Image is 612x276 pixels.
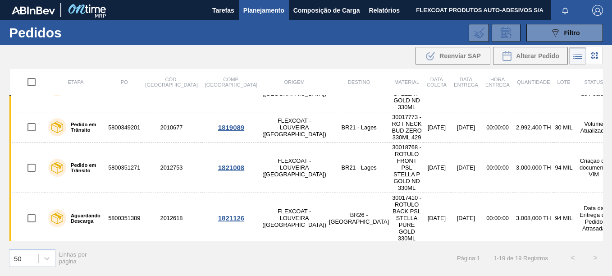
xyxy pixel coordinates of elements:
[261,193,328,244] td: FLEXCOAT - LOUVEIRA ([GEOGRAPHIC_DATA])
[107,193,142,244] td: 5800351389
[423,112,450,143] td: [DATE]
[261,143,328,193] td: FLEXCOAT - LOUVEIRA ([GEOGRAPHIC_DATA])
[557,79,570,85] span: Lote
[423,143,450,193] td: [DATE]
[450,143,482,193] td: [DATE]
[66,162,103,173] label: Pedido em Trânsito
[212,5,234,16] span: Tarefas
[142,112,201,143] td: 2010677
[457,255,480,262] span: Página : 1
[526,24,603,42] button: Filtro
[513,112,553,143] td: 2.992,400 TH
[369,5,400,16] span: Relatórios
[203,214,260,222] div: 1821126
[390,112,423,143] td: 30017773 - ROT NECK BUD ZERO 330ML 429
[493,47,568,65] div: Alterar Pedido
[203,164,260,171] div: 1821008
[416,47,490,65] div: Reenviar SAP
[12,6,55,14] img: TNhmsLtSVTkK8tSr43FrP2fwEKptu5GPRR3wAAAABJRU5ErkJggg==
[203,124,260,131] div: 1819089
[121,79,128,85] span: PO
[284,79,304,85] span: Origem
[564,29,580,37] span: Filtro
[482,143,513,193] td: 00:00:00
[553,143,574,193] td: 94 MIL
[293,5,360,16] span: Composição de Carga
[586,47,603,64] div: Visão em Cards
[328,112,390,143] td: BR21 - Lages
[205,77,257,87] span: Comp. [GEOGRAPHIC_DATA]
[551,4,580,17] button: Notificações
[454,77,478,87] span: Data entrega
[145,77,197,87] span: Cód. [GEOGRAPHIC_DATA]
[107,143,142,193] td: 5800351271
[513,143,553,193] td: 3.000,000 TH
[482,193,513,244] td: 00:00:00
[469,24,489,42] div: Importar Negociações dos Pedidos
[482,112,513,143] td: 00:00:00
[66,213,103,224] label: Aguardando Descarga
[592,5,603,16] img: Logout
[513,193,553,244] td: 3.008,000 TH
[328,193,390,244] td: BR26 - [GEOGRAPHIC_DATA]
[517,79,550,85] span: Quantidade
[516,52,559,60] span: Alterar Pedido
[142,143,201,193] td: 2012753
[142,193,201,244] td: 2012618
[14,254,22,262] div: 50
[328,143,390,193] td: BR21 - Lages
[390,193,423,244] td: 30017410 - ROTULO BACK PSL STELLA PURE GOLD 330ML
[423,193,450,244] td: [DATE]
[492,24,521,42] div: Solicitação de Revisão de Pedidos
[68,79,84,85] span: Etapa
[485,77,510,87] span: Hora Entrega
[9,28,135,38] h1: Pedidos
[243,5,284,16] span: Planejamento
[348,79,370,85] span: Destino
[59,251,87,265] span: Linhas por página
[493,255,548,262] span: 1 - 19 de 19 Registros
[569,47,586,64] div: Visão em Lista
[261,112,328,143] td: FLEXCOAT - LOUVEIRA ([GEOGRAPHIC_DATA])
[107,112,142,143] td: 5800349201
[394,79,419,85] span: Material
[390,143,423,193] td: 30018768 - ROTULO FRONT PSL STELLA P GOLD ND 330ML
[553,193,574,244] td: 94 MIL
[66,122,103,133] label: Pedido em Trânsito
[450,112,482,143] td: [DATE]
[553,112,574,143] td: 30 MIL
[584,247,607,269] button: >
[427,77,447,87] span: Data coleta
[450,193,482,244] td: [DATE]
[562,247,584,269] button: <
[584,79,603,85] span: Status
[439,52,481,60] span: Reenviar SAP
